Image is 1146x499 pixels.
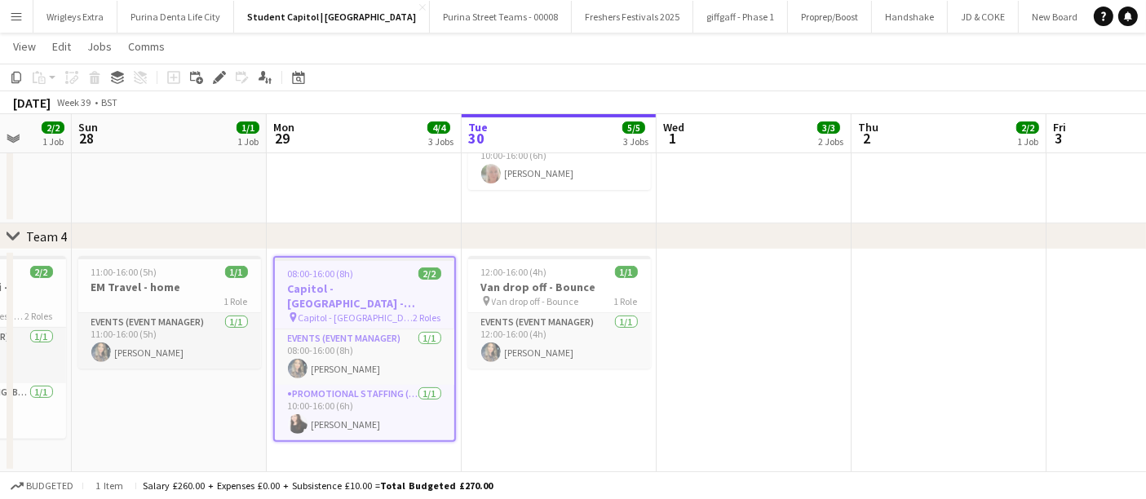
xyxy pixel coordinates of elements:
[26,228,67,245] div: Team 4
[788,1,872,33] button: Proprep/Boost
[46,36,77,57] a: Edit
[7,36,42,57] a: View
[128,39,165,54] span: Comms
[572,1,693,33] button: Freshers Festivals 2025
[117,1,234,33] button: Purina Denta Life City
[81,36,118,57] a: Jobs
[13,39,36,54] span: View
[87,39,112,54] span: Jobs
[13,95,51,111] div: [DATE]
[90,479,129,492] span: 1 item
[143,479,493,492] div: Salary £260.00 + Expenses £0.00 + Subsistence £10.00 =
[1019,1,1091,33] button: New Board
[26,480,73,492] span: Budgeted
[234,1,430,33] button: Student Capitol | [GEOGRAPHIC_DATA]
[54,96,95,108] span: Week 39
[122,36,171,57] a: Comms
[52,39,71,54] span: Edit
[430,1,572,33] button: Purina Street Teams - 00008
[33,1,117,33] button: Wrigleys Extra
[693,1,788,33] button: giffgaff - Phase 1
[8,477,76,495] button: Budgeted
[101,96,117,108] div: BST
[872,1,948,33] button: Handshake
[380,479,493,492] span: Total Budgeted £270.00
[948,1,1019,33] button: JD & COKE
